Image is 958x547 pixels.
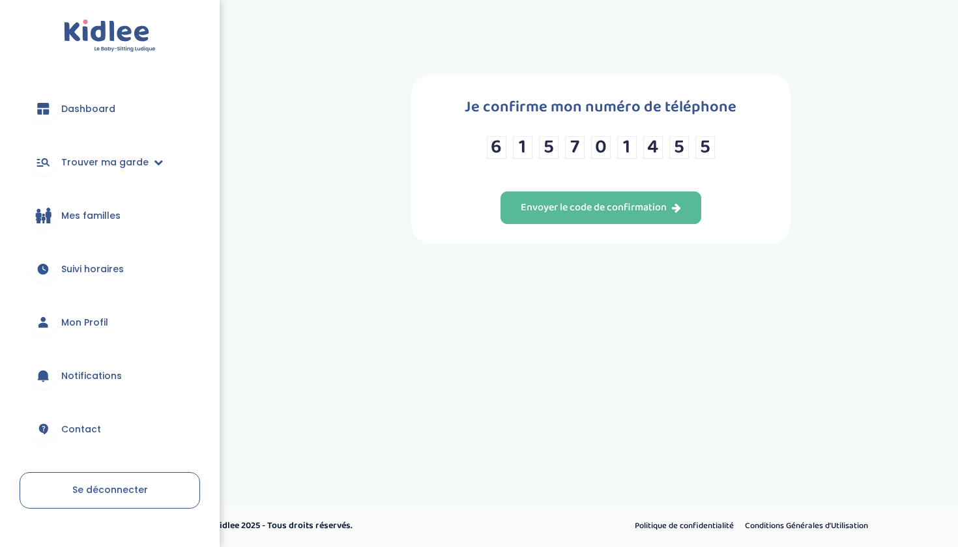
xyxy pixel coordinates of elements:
a: Se déconnecter [20,472,200,509]
a: Dashboard [20,85,200,132]
span: Suivi horaires [61,262,124,276]
button: Envoyer le code de confirmation [501,191,701,224]
span: Mon Profil [61,316,108,330]
a: Mon Profil [20,299,200,346]
span: Dashboard [61,102,115,116]
span: Notifications [61,369,122,383]
a: Suivi horaires [20,245,200,292]
span: Se déconnecter [72,483,148,496]
a: Notifications [20,352,200,399]
img: logo.svg [64,20,156,53]
a: Mes familles [20,192,200,239]
a: Conditions Générales d’Utilisation [740,518,873,535]
span: Contact [61,423,101,436]
a: Trouver ma garde [20,139,200,186]
h1: Je confirme mon numéro de téléphone [465,94,736,120]
a: Politique de confidentialité [630,518,738,535]
span: Trouver ma garde [61,156,149,169]
a: Contact [20,406,200,453]
div: Envoyer le code de confirmation [521,201,681,216]
span: Mes familles [61,209,121,223]
p: © Kidlee 2025 - Tous droits réservés. [206,519,534,533]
